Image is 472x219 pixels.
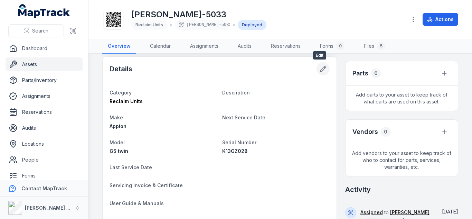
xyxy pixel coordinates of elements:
[222,139,256,145] span: Serial Number
[110,115,123,120] span: Make
[110,182,183,188] span: Servicing Invoice & Certificate
[6,153,83,167] a: People
[352,127,378,137] h3: Vendors
[110,139,125,145] span: Model
[346,144,458,176] span: Add vendors to your asset to keep track of who to contact for parts, services, warranties, etc.
[8,24,64,37] button: Search
[232,39,257,54] a: Audits
[371,69,381,78] div: 0
[222,115,265,120] span: Next Service Date
[313,51,326,60] span: Edit
[6,57,83,71] a: Assets
[423,13,458,26] button: Actions
[390,209,429,216] a: [PERSON_NAME]
[238,20,266,30] div: Deployed
[6,169,83,183] a: Forms
[175,20,230,30] div: [PERSON_NAME]-5033
[6,105,83,119] a: Reservations
[358,39,391,54] a: Files5
[131,9,266,20] h1: [PERSON_NAME]-5033
[352,69,368,78] h3: Parts
[110,98,143,104] span: Reclaim Units
[442,209,458,215] time: 30/09/2025, 8:21:30 am
[442,209,458,215] span: [DATE]
[110,148,128,154] span: G5 twin
[360,209,383,216] a: Assigned
[336,42,344,50] div: 0
[6,89,83,103] a: Assignments
[25,205,73,211] strong: [PERSON_NAME] Air
[222,90,250,95] span: Description
[110,123,126,129] span: Appion
[110,64,132,74] h2: Details
[265,39,306,54] a: Reservations
[110,200,164,206] span: User Guide & Manuals
[6,42,83,55] a: Dashboard
[110,90,132,95] span: Category
[102,39,136,54] a: Overview
[144,39,176,54] a: Calendar
[135,22,163,27] span: Reclaim Units
[6,73,83,87] a: Parts/Inventory
[110,164,152,170] span: Last Service Date
[6,137,83,151] a: Locations
[345,185,371,194] h2: Activity
[18,4,70,18] a: MapTrack
[377,42,385,50] div: 5
[6,121,83,135] a: Audits
[346,86,458,111] span: Add parts to your asset to keep track of what parts are used on this asset.
[222,148,248,154] span: K13GZ028
[32,27,48,34] span: Search
[314,39,350,54] a: Forms0
[21,185,67,191] strong: Contact MapTrack
[185,39,224,54] a: Assignments
[381,127,390,137] div: 0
